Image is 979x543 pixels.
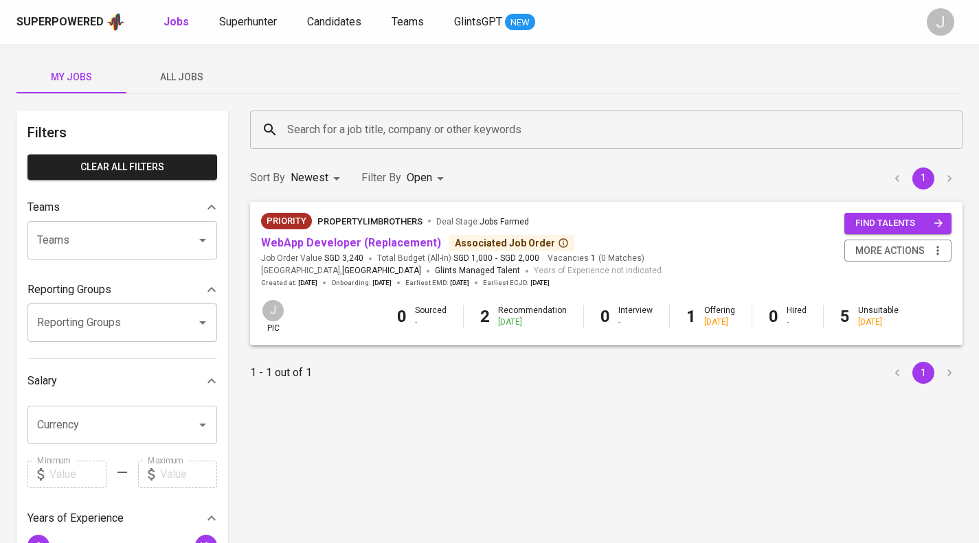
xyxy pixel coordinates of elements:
p: Years of Experience [27,510,124,527]
span: Priority [261,214,312,228]
p: Salary [27,373,57,389]
div: - [618,316,653,328]
span: PropertyLimBrothers [317,216,423,227]
span: more actions [855,242,925,259]
span: Glints Managed Talent [435,266,520,275]
div: Unsuitable [858,305,899,328]
button: more actions [844,240,952,262]
p: 1 - 1 out of 1 [250,365,312,381]
div: Offering [704,305,735,328]
span: Open [407,171,432,184]
div: J [927,8,954,36]
button: Clear All filters [27,154,217,180]
div: - [787,316,807,328]
nav: pagination navigation [884,167,963,189]
img: app logo [106,12,125,32]
button: Open [193,231,212,250]
span: [DATE] [530,278,550,288]
p: Sort By [250,170,285,186]
button: page 1 [912,167,934,189]
div: Salary [27,367,217,395]
nav: pagination navigation [884,362,963,384]
p: Newest [291,170,328,186]
span: SGD 2,000 [500,253,539,264]
span: Jobs Farmed [480,217,529,227]
button: Open [193,313,212,332]
span: Vacancies ( 0 Matches ) [548,253,644,264]
a: Candidates [307,14,364,31]
a: Teams [392,14,427,31]
div: Open [407,165,449,191]
b: 0 [397,307,407,326]
span: [GEOGRAPHIC_DATA] [342,264,421,278]
button: page 1 [912,362,934,384]
span: Job Order Value [261,253,363,264]
input: Value [49,461,106,488]
div: Interview [618,305,653,328]
span: [DATE] [450,278,469,288]
div: Sourced [415,305,447,328]
span: Deal Stage : [436,217,529,227]
span: Teams [392,15,424,28]
span: [DATE] [372,278,392,288]
div: Newest [291,165,345,191]
div: pic [261,299,285,334]
span: SGD 3,240 [324,253,363,264]
p: Teams [27,199,60,216]
div: - [415,316,447,328]
span: Clear All filters [38,159,206,176]
a: Superpoweredapp logo [16,12,125,32]
a: Jobs [164,14,192,31]
div: Superpowered [16,14,104,30]
span: Earliest EMD : [405,278,469,288]
b: 5 [840,307,850,326]
span: SGD 1,000 [453,253,493,264]
span: NEW [505,16,535,30]
span: Years of Experience not indicated. [534,264,664,278]
div: Recommendation [498,305,567,328]
b: Jobs [164,15,189,28]
b: 1 [686,307,696,326]
span: All Jobs [135,69,228,86]
span: Superhunter [219,15,277,28]
button: Open [193,415,212,435]
div: [DATE] [498,316,567,328]
a: Superhunter [219,14,280,31]
div: [DATE] [704,316,735,328]
span: Total Budget (All-In) [377,253,539,264]
span: Onboarding : [331,278,392,288]
b: 0 [769,307,778,326]
span: My Jobs [25,69,118,86]
div: New Job received from Demand Team [261,213,312,229]
span: Created at : [261,278,317,288]
p: Filter By [361,170,401,186]
div: [DATE] [858,316,899,328]
span: GlintsGPT [454,15,502,28]
h6: Filters [27,122,217,143]
p: Reporting Groups [27,281,111,298]
span: 1 [589,253,596,264]
div: Reporting Groups [27,276,217,303]
span: find talents [855,216,943,231]
button: find talents [844,213,952,234]
span: [DATE] [298,278,317,288]
input: Value [160,461,217,488]
div: Years of Experience [27,505,217,532]
div: Teams [27,194,217,221]
div: Associated Job Order [455,236,569,250]
b: 0 [600,307,610,326]
b: 2 [480,307,490,326]
span: [GEOGRAPHIC_DATA] , [261,264,421,278]
span: - [495,253,497,264]
span: Candidates [307,15,361,28]
a: WebApp Developer (Replacement) [261,236,441,249]
span: Earliest ECJD : [483,278,550,288]
div: Hired [787,305,807,328]
div: J [261,299,285,323]
a: GlintsGPT NEW [454,14,535,31]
